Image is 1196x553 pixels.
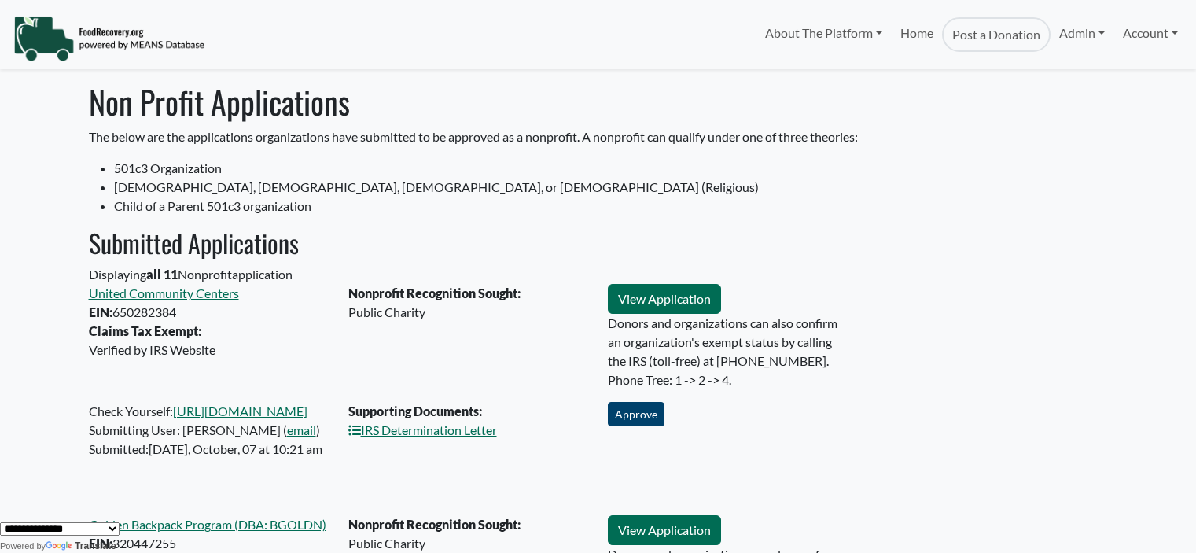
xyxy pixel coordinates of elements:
[608,515,721,545] a: View Application
[1051,17,1113,49] a: Admin
[891,17,941,52] a: Home
[173,404,307,418] a: [URL][DOMAIN_NAME]
[287,422,316,437] a: email
[89,304,112,319] strong: EIN:
[339,284,598,402] div: Public Charity
[89,83,1108,120] h1: Non Profit Applications
[89,517,326,532] a: Golden Backpack Program (DBA: BGOLDN)
[46,541,75,552] img: Google Translate
[114,159,1108,178] li: 501c3 Organization
[79,402,339,515] div: Check Yourself: Submitting User: [PERSON_NAME] ( ) Submitted:
[89,286,239,300] a: United Community Centers
[348,404,482,418] strong: Supporting Documents:
[89,228,1108,258] h2: Submitted Applications
[146,267,178,282] b: all 11
[114,197,1108,216] li: Child of a Parent 501c3 organization
[1114,17,1187,49] a: Account
[942,17,1051,52] a: Post a Donation
[13,15,204,62] img: NavigationLogo_FoodRecovery-91c16205cd0af1ed486a0f1a7774a6544ea792ac00100771e7dd3ec7c0e58e41.png
[348,517,521,532] strong: Nonprofit Recognition Sought:
[89,323,201,338] strong: Claims Tax Exempt:
[756,17,891,49] a: About The Platform
[608,314,848,389] p: Donors and organizations can also confirm an organization's exempt status by calling the IRS (tol...
[89,127,1108,146] p: The below are the applications organizations have submitted to be approved as a nonprofit. A nonp...
[348,286,521,300] strong: Nonprofit Recognition Sought:
[89,284,329,359] div: 650282384 Verified by IRS Website
[149,441,322,456] time: [DATE], October, 07 at 10:21 am
[348,422,497,437] a: IRS Determination Letter
[608,284,721,314] a: View Application
[46,540,116,551] a: Translate
[608,402,664,426] button: Approve
[114,178,1108,197] li: [DEMOGRAPHIC_DATA], [DEMOGRAPHIC_DATA], [DEMOGRAPHIC_DATA], or [DEMOGRAPHIC_DATA] (Religious)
